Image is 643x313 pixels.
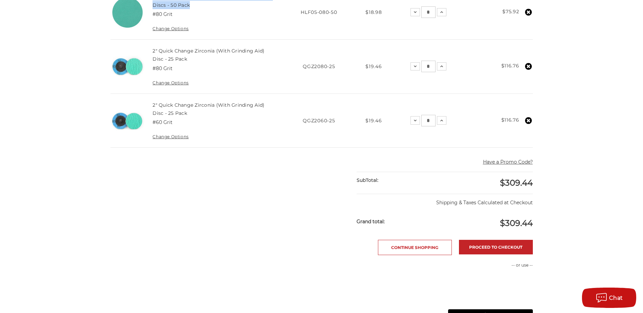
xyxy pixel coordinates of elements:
[448,292,533,306] iframe: PayPal-paylater
[483,159,533,166] button: Have a Promo Code?
[153,65,173,72] dd: #80 Grit
[301,9,337,15] span: HLF05-080-50
[357,172,445,189] div: SubTotal:
[421,6,436,18] input: 5" Green Film Hook and Loop Wet / Dry Sanding Discs - 50 Pack Quantity:
[110,49,144,83] img: 2" Quick Change Zirconia (With Grinding Aid) Disc - 25 Pack
[153,48,264,62] a: 2" Quick Change Zirconia (With Grinding Aid) Disc - 25 Pack
[357,194,533,206] p: Shipping & Taxes Calculated at Checkout
[153,80,188,85] a: Change Options
[421,61,436,72] input: 2" Quick Change Zirconia (With Grinding Aid) Disc - 25 Pack Quantity:
[500,218,533,228] span: $309.44
[153,26,188,31] a: Change Options
[448,275,533,289] iframe: PayPal-paypal
[459,240,533,254] a: Proceed to checkout
[609,295,623,301] span: Chat
[501,117,519,123] strong: $116.76
[357,218,385,225] strong: Grand total:
[365,9,382,15] span: $18.98
[501,63,519,69] strong: $116.76
[365,63,382,69] span: $19.46
[500,178,533,188] span: $309.44
[448,262,533,268] p: -- or use --
[378,240,452,255] a: Continue Shopping
[153,134,188,139] a: Change Options
[303,63,335,69] span: QGZ2080-25
[303,118,335,124] span: QGZ2060-25
[365,118,382,124] span: $19.46
[153,11,173,18] dd: #80 Grit
[502,8,519,15] strong: $75.92
[153,102,264,116] a: 2" Quick Change Zirconia (With Grinding Aid) Disc - 25 Pack
[421,115,436,126] input: 2" Quick Change Zirconia (With Grinding Aid) Disc - 25 Pack Quantity:
[153,119,173,126] dd: #60 Grit
[110,104,144,138] img: 2" Quick Change Zirconia (With Grinding Aid) Disc - 25 Pack
[582,288,636,308] button: Chat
